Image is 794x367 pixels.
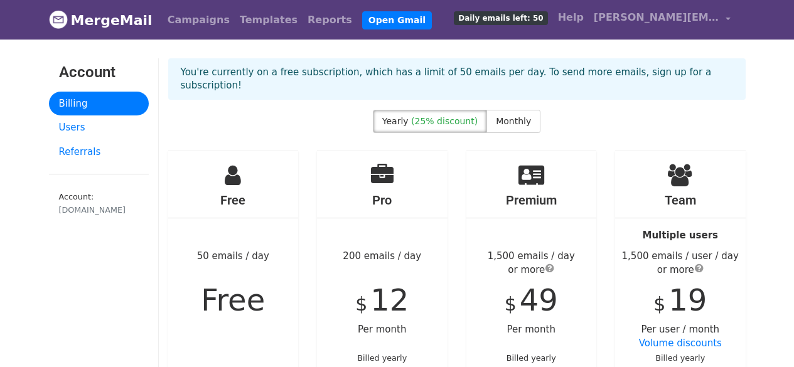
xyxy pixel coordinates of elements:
[163,8,235,33] a: Campaigns
[355,293,367,315] span: $
[59,63,139,82] h3: Account
[235,8,303,33] a: Templates
[303,8,357,33] a: Reports
[362,11,432,29] a: Open Gmail
[357,353,407,363] small: Billed yearly
[49,7,153,33] a: MergeMail
[411,116,478,126] span: (25% discount)
[49,10,68,29] img: MergeMail logo
[553,5,589,30] a: Help
[59,192,139,216] small: Account:
[466,249,597,277] div: 1,500 emails / day or more
[59,204,139,216] div: [DOMAIN_NAME]
[466,193,597,208] h4: Premium
[370,282,409,317] span: 12
[201,282,265,317] span: Free
[639,338,722,349] a: Volume discounts
[496,116,531,126] span: Monthly
[505,293,517,315] span: $
[168,193,299,208] h4: Free
[589,5,736,35] a: [PERSON_NAME][EMAIL_ADDRESS][DOMAIN_NAME]
[382,116,409,126] span: Yearly
[507,353,556,363] small: Billed yearly
[653,293,665,315] span: $
[317,193,448,208] h4: Pro
[655,353,705,363] small: Billed yearly
[615,249,746,277] div: 1,500 emails / user / day or more
[520,282,558,317] span: 49
[615,193,746,208] h4: Team
[449,5,552,30] a: Daily emails left: 50
[454,11,547,25] span: Daily emails left: 50
[594,10,719,25] span: [PERSON_NAME][EMAIL_ADDRESS][DOMAIN_NAME]
[49,115,149,140] a: Users
[49,140,149,164] a: Referrals
[643,230,718,241] strong: Multiple users
[49,92,149,116] a: Billing
[668,282,707,317] span: 19
[181,66,733,92] p: You're currently on a free subscription, which has a limit of 50 emails per day. To send more ema...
